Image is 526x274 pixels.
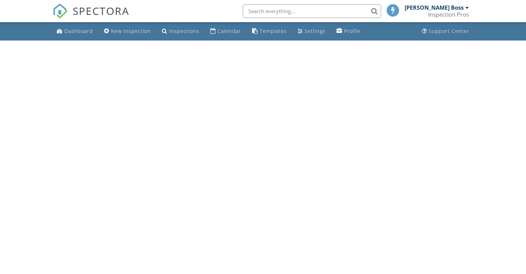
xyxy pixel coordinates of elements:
[344,28,360,34] div: Profile
[419,25,472,38] a: Support Center
[305,28,325,34] div: Settings
[334,25,363,38] a: Profile
[429,28,469,34] div: Support Center
[111,28,151,34] div: New Inspection
[243,4,381,18] input: Search everything...
[159,25,202,38] a: Inspections
[295,25,328,38] a: Settings
[169,28,199,34] div: Inspections
[53,3,68,19] img: The Best Home Inspection Software - Spectora
[218,28,241,34] div: Calendar
[64,28,93,34] div: Dashboard
[207,25,244,38] a: Calendar
[428,11,469,18] div: Inspection Pros
[405,4,464,11] div: [PERSON_NAME] Boss
[249,25,289,38] a: Templates
[53,9,129,24] a: SPECTORA
[260,28,287,34] div: Templates
[73,3,129,18] span: SPECTORA
[101,25,154,38] a: New Inspection
[54,25,96,38] a: Dashboard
